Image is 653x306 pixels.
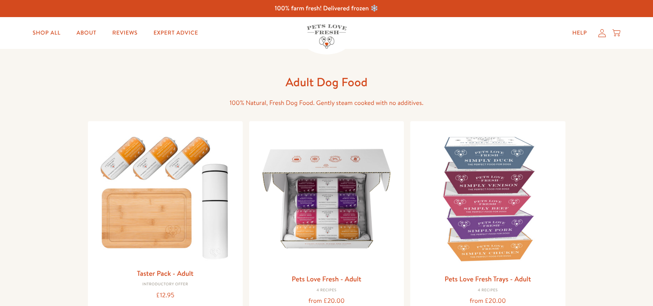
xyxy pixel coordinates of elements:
[106,25,144,41] a: Reviews
[94,290,236,301] div: £12.95
[230,99,423,107] span: 100% Natural, Fresh Dog Food. Gently steam cooked with no additives.
[255,128,398,269] img: Pets Love Fresh - Adult
[147,25,205,41] a: Expert Advice
[444,274,531,284] a: Pets Love Fresh Trays - Adult
[26,25,67,41] a: Shop All
[417,288,559,293] div: 4 Recipes
[199,74,454,90] h1: Adult Dog Food
[566,25,593,41] a: Help
[292,274,361,284] a: Pets Love Fresh - Adult
[94,282,236,287] div: Introductory Offer
[417,128,559,269] img: Pets Love Fresh Trays - Adult
[307,24,347,48] img: Pets Love Fresh
[255,288,398,293] div: 4 Recipes
[137,268,193,278] a: Taster Pack - Adult
[70,25,103,41] a: About
[94,128,236,264] img: Taster Pack - Adult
